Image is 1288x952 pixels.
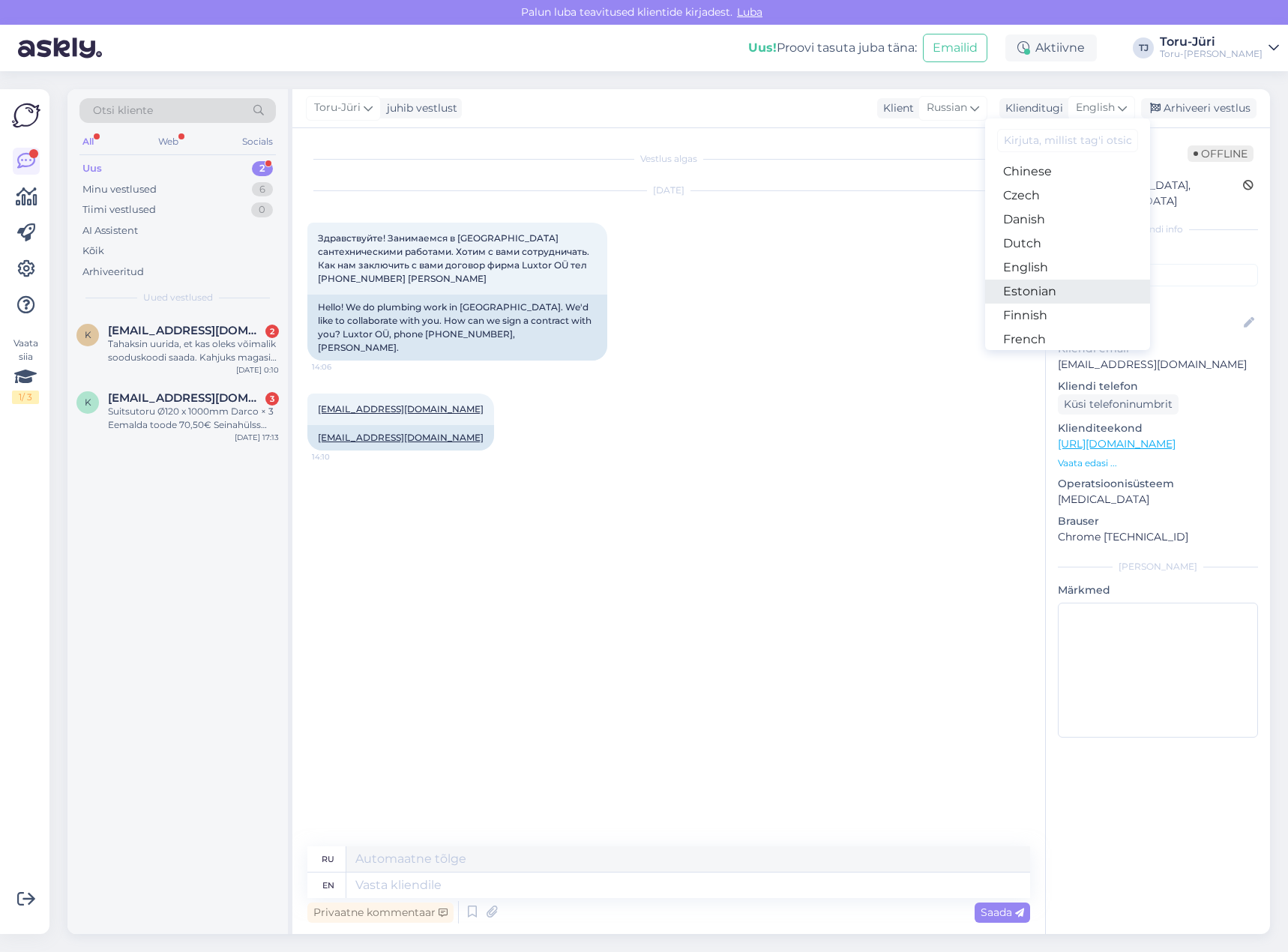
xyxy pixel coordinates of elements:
[997,129,1138,152] input: Kirjuta, millist tag'i otsid
[93,103,153,118] span: Otsi kliente
[12,337,39,404] div: Vaata siia
[748,40,777,55] b: Uus!
[1058,513,1258,529] p: Brauser
[1141,98,1257,118] div: Arhiveeri vestlus
[322,873,334,898] div: en
[79,132,97,151] div: All
[981,906,1024,919] span: Saada
[985,304,1150,328] a: Finnish
[252,161,273,176] div: 2
[85,397,91,408] span: k
[318,403,484,415] a: [EMAIL_ADDRESS][DOMAIN_NAME]
[985,280,1150,304] a: Estonian
[82,265,144,280] div: Arhiveeritud
[108,337,279,364] div: Tahaksin uurida, et kas oleks võimalik sooduskoodi saada. Kahjuks magasin e-smaspäeva maha, ning ...
[1160,36,1279,60] a: Toru-JüriToru-[PERSON_NAME]
[108,405,279,432] div: Suitsutoru Ø120 x 1000mm Darco × 3 Eemalda toode 70,50€ Seinahülss Ø120mm × 1 Eemalda toode 12,40...
[252,182,273,197] div: 6
[1058,341,1258,357] p: Kliendi email
[1058,582,1258,598] p: Märkmed
[108,391,264,405] span: katariina.kurki@gmail.com
[307,152,1030,166] div: Vestlus algas
[265,325,279,338] div: 2
[1062,178,1243,209] div: [GEOGRAPHIC_DATA], [GEOGRAPHIC_DATA]
[1058,529,1258,545] p: Chrome [TECHNICAL_ID]
[155,132,181,151] div: Web
[1133,37,1154,58] div: TJ
[12,101,40,130] img: Askly Logo
[1076,100,1115,116] span: English
[322,846,334,872] div: ru
[985,328,1150,352] a: French
[143,291,213,304] span: Uued vestlused
[307,184,1030,197] div: [DATE]
[236,364,279,376] div: [DATE] 0:10
[108,324,264,337] span: kajaliinakorb@gmail.com
[1005,34,1097,61] div: Aktiivne
[307,295,607,361] div: Hello! We do plumbing work in [GEOGRAPHIC_DATA]. We'd like to collaborate with you. How can we si...
[1160,36,1263,48] div: Toru-Jüri
[1058,492,1258,507] p: [MEDICAL_DATA]
[235,432,279,443] div: [DATE] 17:13
[1058,560,1258,573] div: [PERSON_NAME]
[1058,476,1258,492] p: Operatsioonisüsteem
[381,100,457,116] div: juhib vestlust
[1058,394,1179,415] div: Küsi telefoninumbrit
[82,161,102,176] div: Uus
[1058,421,1258,436] p: Klienditeekond
[1188,145,1254,162] span: Offline
[877,100,914,116] div: Klient
[318,232,592,284] span: Здравствуйте! Занимаемся в [GEOGRAPHIC_DATA] сантехническими работами. Хотим с вами сотрудничать....
[1160,48,1263,60] div: Toru-[PERSON_NAME]
[1058,292,1258,308] p: Kliendi nimi
[999,100,1063,116] div: Klienditugi
[1058,264,1258,286] input: Lisa tag
[82,202,156,217] div: Tiimi vestlused
[12,391,39,404] div: 1 / 3
[1058,357,1258,373] p: [EMAIL_ADDRESS][DOMAIN_NAME]
[1058,379,1258,394] p: Kliendi telefon
[251,202,273,217] div: 0
[1058,457,1258,470] p: Vaata edasi ...
[1059,315,1241,331] input: Lisa nimi
[985,208,1150,232] a: Danish
[82,182,157,197] div: Minu vestlused
[748,39,917,57] div: Proovi tasuta juba täna:
[985,160,1150,184] a: Chinese
[82,223,138,238] div: AI Assistent
[82,244,104,259] div: Kõik
[318,432,484,443] a: [EMAIL_ADDRESS][DOMAIN_NAME]
[1058,245,1258,261] p: Kliendi tag'id
[923,34,987,62] button: Emailid
[314,100,361,116] span: Toru-Jüri
[312,361,368,373] span: 14:06
[985,232,1150,256] a: Dutch
[1058,437,1176,451] a: [URL][DOMAIN_NAME]
[732,5,767,19] span: Luba
[307,903,454,923] div: Privaatne kommentaar
[985,184,1150,208] a: Czech
[1058,223,1258,236] div: Kliendi info
[927,100,967,116] span: Russian
[985,256,1150,280] a: English
[312,451,368,463] span: 14:10
[265,392,279,406] div: 3
[239,132,276,151] div: Socials
[85,329,91,340] span: k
